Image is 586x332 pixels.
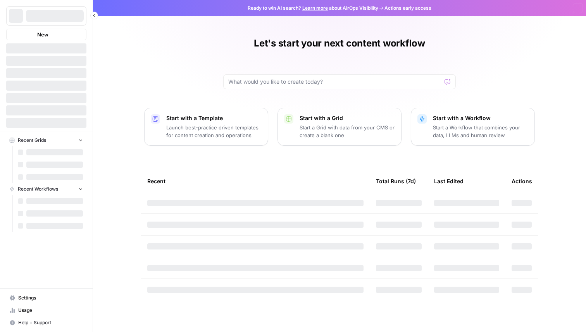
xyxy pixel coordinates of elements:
[18,186,58,193] span: Recent Workflows
[18,294,83,301] span: Settings
[434,170,464,192] div: Last Edited
[18,307,83,314] span: Usage
[18,137,46,144] span: Recent Grids
[228,78,441,86] input: What would you like to create today?
[277,108,402,146] button: Start with a GridStart a Grid with data from your CMS or create a blank one
[433,124,528,139] p: Start a Workflow that combines your data, LLMs and human review
[6,183,86,195] button: Recent Workflows
[302,5,328,11] a: Learn more
[300,124,395,139] p: Start a Grid with data from your CMS or create a blank one
[433,114,528,122] p: Start with a Workflow
[254,37,425,50] h1: Let's start your next content workflow
[411,108,535,146] button: Start with a WorkflowStart a Workflow that combines your data, LLMs and human review
[512,170,532,192] div: Actions
[6,317,86,329] button: Help + Support
[18,319,83,326] span: Help + Support
[300,114,395,122] p: Start with a Grid
[166,124,262,139] p: Launch best-practice driven templates for content creation and operations
[6,134,86,146] button: Recent Grids
[6,304,86,317] a: Usage
[376,170,416,192] div: Total Runs (7d)
[248,5,378,12] span: Ready to win AI search? about AirOps Visibility
[166,114,262,122] p: Start with a Template
[37,31,48,38] span: New
[6,29,86,40] button: New
[144,108,268,146] button: Start with a TemplateLaunch best-practice driven templates for content creation and operations
[147,170,364,192] div: Recent
[6,292,86,304] a: Settings
[384,5,431,12] span: Actions early access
